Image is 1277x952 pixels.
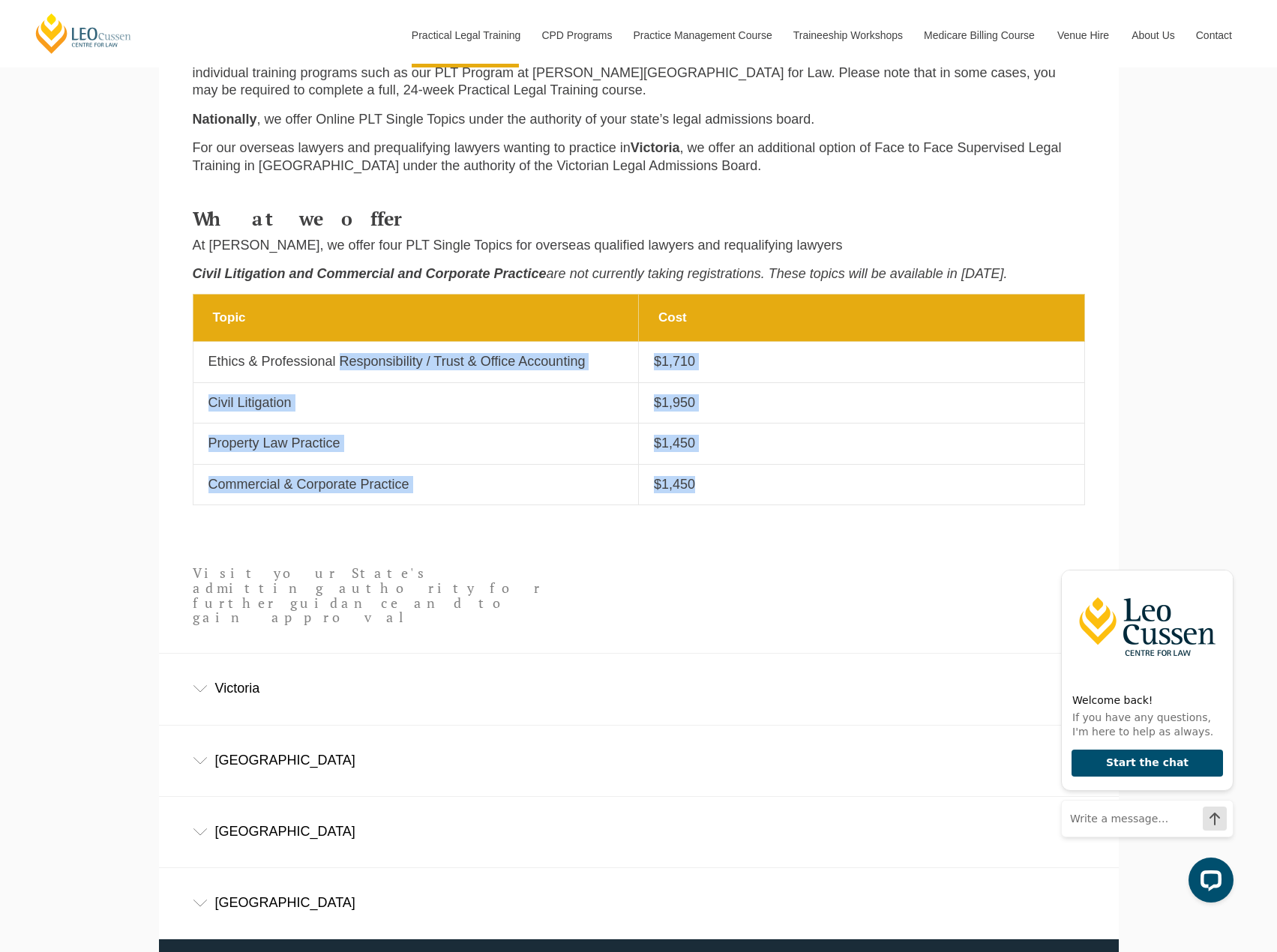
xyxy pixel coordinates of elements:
[193,295,639,342] th: Topic
[208,476,624,493] p: Commercial & Corporate Practice
[639,295,1085,342] th: Cost
[913,3,1046,67] a: Medicare Billing Course
[208,394,624,412] p: Civil Litigation
[654,394,1069,412] p: $1,950
[400,3,531,67] a: Practical Legal Training
[193,266,547,281] em: Civil Litigation and Commercial and Corporate Practice
[654,353,1069,370] p: $1,710
[1049,541,1240,915] iframe: LiveChat chat widget
[654,435,1069,452] p: $1,450
[193,139,1085,175] p: For our overseas lawyers and prequalifying lawyers wanting to practice in , we offer an additiona...
[193,206,406,231] strong: What we offer
[1046,3,1120,67] a: Venue Hire
[193,237,1085,254] p: At [PERSON_NAME], we offer four PLT Single Topics for overseas qualified lawyers and requalifying...
[622,3,782,67] a: Practice Management Course
[654,476,1069,493] p: $1,450
[159,726,1119,795] div: [GEOGRAPHIC_DATA]
[159,654,1119,723] div: Victoria
[34,12,133,55] a: [PERSON_NAME] Centre for Law
[631,140,680,155] strong: Victoria
[547,266,1008,281] em: are not currently taking registrations. These topics will be available in [DATE].
[208,435,624,452] p: Property Law Practice
[159,868,1119,938] div: [GEOGRAPHIC_DATA]
[530,3,622,67] a: CPD Programs
[193,111,1085,128] p: , we offer Online PLT Single Topics under the authority of your state’s legal admissions board.
[1185,3,1243,67] a: Contact
[193,566,551,625] p: Visit your State's admitting authority for further guidance and to gain approval
[193,112,257,127] strong: Nationally
[782,3,913,67] a: Traineeship Workshops
[1120,3,1185,67] a: About Us
[208,353,624,370] p: Ethics & Professional Responsibility / Trust & Office Accounting
[159,797,1119,867] div: [GEOGRAPHIC_DATA]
